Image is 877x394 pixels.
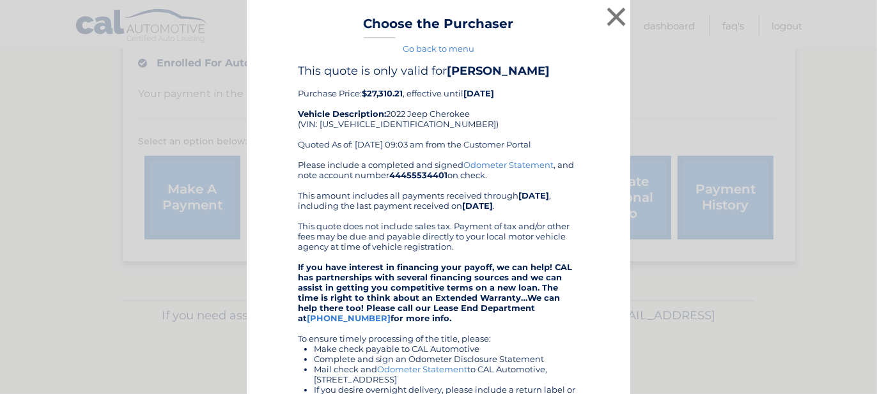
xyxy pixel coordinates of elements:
[389,170,447,180] b: 44455534401
[403,43,474,54] a: Go back to menu
[314,354,579,364] li: Complete and sign an Odometer Disclosure Statement
[462,201,493,211] b: [DATE]
[298,109,386,119] strong: Vehicle Description:
[377,364,467,374] a: Odometer Statement
[463,160,554,170] a: Odometer Statement
[463,88,494,98] b: [DATE]
[307,313,391,323] a: [PHONE_NUMBER]
[314,344,579,354] li: Make check payable to CAL Automotive
[314,364,579,384] li: Mail check and to CAL Automotive, [STREET_ADDRESS]
[364,16,514,38] h3: Choose the Purchaser
[518,190,549,201] b: [DATE]
[298,64,579,160] div: Purchase Price: , effective until 2022 Jeep Cherokee (VIN: [US_VEHICLE_IDENTIFICATION_NUMBER]) Qu...
[447,64,550,78] b: [PERSON_NAME]
[298,262,572,323] strong: If you have interest in financing your payoff, we can help! CAL has partnerships with several fin...
[298,64,579,78] h4: This quote is only valid for
[362,88,403,98] b: $27,310.21
[603,4,629,29] button: ×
